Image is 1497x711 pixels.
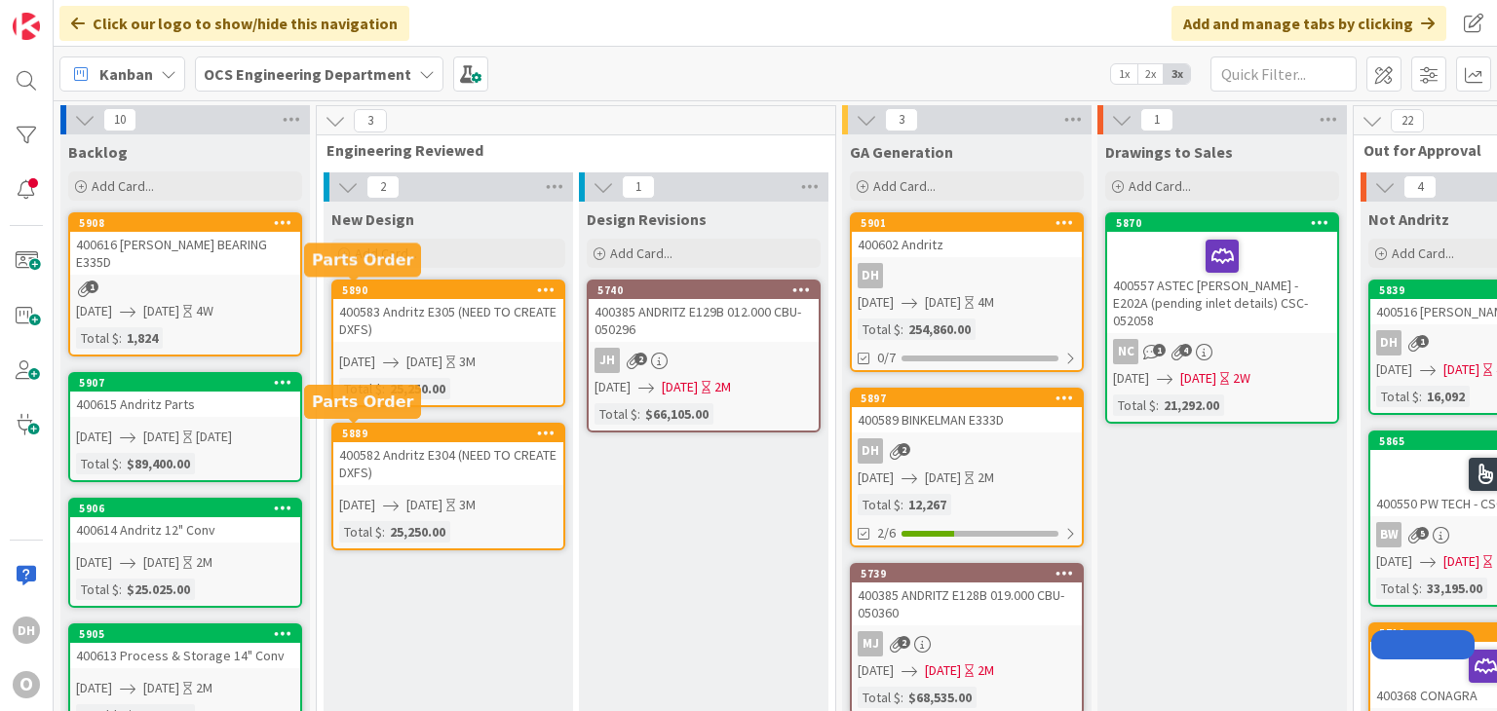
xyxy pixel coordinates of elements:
[70,625,300,668] div: 5905400613 Process & Storage 14" Conv
[850,388,1084,547] a: 5897400589 BINKELMAN E333DDH[DATE][DATE]2MTotal $:12,2672/6
[1111,64,1137,84] span: 1x
[13,671,40,698] div: O
[595,377,631,397] span: [DATE]
[595,348,620,373] div: JH
[1180,368,1216,389] span: [DATE]
[1140,108,1173,131] span: 1
[119,327,122,349] span: :
[122,579,195,600] div: $25.025.00
[333,442,563,485] div: 400582 Andritz E304 (NEED TO CREATE DXFS)
[86,281,98,293] span: 1
[901,494,903,515] span: :
[339,521,382,543] div: Total $
[1233,368,1250,389] div: 2W
[858,660,894,681] span: [DATE]
[76,453,119,474] div: Total $
[143,678,179,698] span: [DATE]
[873,177,936,195] span: Add Card...
[1113,368,1149,389] span: [DATE]
[903,494,951,515] div: 12,267
[68,498,302,608] a: 5906400614 Andritz 12" Conv[DATE][DATE]2MTotal $:$25.025.00
[637,403,640,425] span: :
[1159,394,1224,416] div: 21,292.00
[76,678,112,698] span: [DATE]
[852,390,1082,407] div: 5897
[877,523,896,543] span: 2/6
[1107,214,1337,333] div: 5870400557 ASTEC [PERSON_NAME] - E202A (pending inlet details) CSC-052058
[342,427,563,440] div: 5889
[119,453,122,474] span: :
[76,552,112,573] span: [DATE]
[858,438,883,464] div: DH
[59,6,409,41] div: Click our logo to show/hide this navigation
[13,617,40,644] div: DH
[339,495,375,515] span: [DATE]
[143,427,179,447] span: [DATE]
[76,327,119,349] div: Total $
[103,108,136,131] span: 10
[326,140,811,160] span: Engineering Reviewed
[1107,214,1337,232] div: 5870
[1107,232,1337,333] div: 400557 ASTEC [PERSON_NAME] - E202A (pending inlet details) CSC-052058
[333,281,563,342] div: 5890400583 Andritz E305 (NEED TO CREATE DXFS)
[122,327,163,349] div: 1,824
[1443,551,1479,572] span: [DATE]
[978,660,994,681] div: 2M
[79,627,300,641] div: 5905
[901,687,903,708] span: :
[1137,64,1164,84] span: 2x
[589,281,819,342] div: 5740400385 ANDRITZ E129B 012.000 CBU- 050296
[1419,386,1422,407] span: :
[858,292,894,313] span: [DATE]
[196,552,212,573] div: 2M
[406,495,442,515] span: [DATE]
[852,565,1082,582] div: 5739
[70,214,300,232] div: 5908
[589,348,819,373] div: JH
[406,352,442,372] span: [DATE]
[1171,6,1446,41] div: Add and manage tabs by clicking
[850,212,1084,372] a: 5901400602 AndritzDH[DATE][DATE]4MTotal $:254,860.000/7
[1368,209,1449,229] span: Not Andritz
[1419,578,1422,599] span: :
[1376,578,1419,599] div: Total $
[70,625,300,643] div: 5905
[852,631,1082,656] div: MJ
[382,521,385,543] span: :
[333,281,563,299] div: 5890
[1107,339,1337,364] div: NC
[587,209,707,229] span: Design Revisions
[852,263,1082,288] div: DH
[143,552,179,573] span: [DATE]
[852,582,1082,625] div: 400385 ANDRITZ E128B 019.000 CBU- 050360
[366,175,400,199] span: 2
[858,263,883,288] div: DH
[850,142,953,162] span: GA Generation
[925,468,961,488] span: [DATE]
[70,374,300,417] div: 5907400615 Andritz Parts
[610,244,672,262] span: Add Card...
[1443,359,1479,380] span: [DATE]
[70,214,300,275] div: 5908400616 [PERSON_NAME] BEARING E335D
[68,372,302,482] a: 5907400615 Andritz Parts[DATE][DATE][DATE]Total $:$89,400.00
[382,378,385,399] span: :
[196,301,213,321] div: 4W
[861,216,1082,230] div: 5901
[898,636,910,649] span: 2
[76,301,112,321] span: [DATE]
[143,301,179,321] span: [DATE]
[70,643,300,668] div: 400613 Process & Storage 14" Conv
[1392,244,1454,262] span: Add Card...
[1113,394,1156,416] div: Total $
[1105,212,1339,424] a: 5870400557 ASTEC [PERSON_NAME] - E202A (pending inlet details) CSC-052058NC[DATE][DATE]2WTotal $:...
[119,579,122,600] span: :
[852,214,1082,257] div: 5901400602 Andritz
[1153,344,1166,356] span: 1
[852,407,1082,432] div: 400589 BINKELMAN E333D
[898,443,910,456] span: 2
[1416,335,1429,348] span: 1
[852,214,1082,232] div: 5901
[196,678,212,698] div: 2M
[861,392,1082,405] div: 5897
[68,212,302,356] a: 5908400616 [PERSON_NAME] BEARING E335D[DATE][DATE]4WTotal $:1,824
